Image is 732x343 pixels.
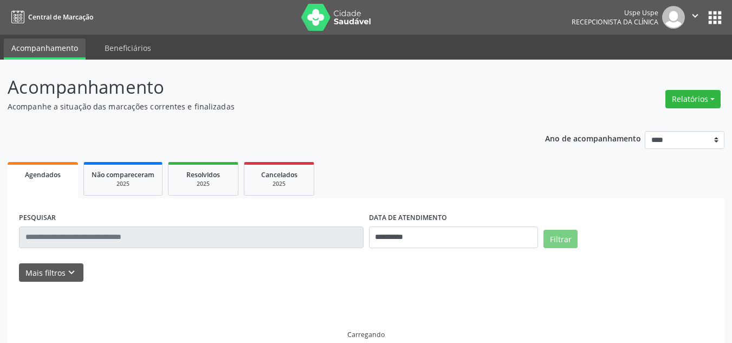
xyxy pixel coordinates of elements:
[66,267,77,279] i: keyboard_arrow_down
[252,180,306,188] div: 2025
[19,263,83,282] button: Mais filtroskeyboard_arrow_down
[689,10,701,22] i: 
[8,74,509,101] p: Acompanhamento
[705,8,724,27] button: apps
[28,12,93,22] span: Central de Marcação
[665,90,721,108] button: Relatórios
[25,170,61,179] span: Agendados
[8,101,509,112] p: Acompanhe a situação das marcações correntes e finalizadas
[19,210,56,226] label: PESQUISAR
[8,8,93,26] a: Central de Marcação
[92,180,154,188] div: 2025
[347,330,385,339] div: Carregando
[4,38,86,60] a: Acompanhamento
[545,131,641,145] p: Ano de acompanhamento
[685,6,705,29] button: 
[572,17,658,27] span: Recepcionista da clínica
[662,6,685,29] img: img
[369,210,447,226] label: DATA DE ATENDIMENTO
[97,38,159,57] a: Beneficiários
[543,230,578,248] button: Filtrar
[572,8,658,17] div: Uspe Uspe
[92,170,154,179] span: Não compareceram
[261,170,297,179] span: Cancelados
[176,180,230,188] div: 2025
[186,170,220,179] span: Resolvidos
